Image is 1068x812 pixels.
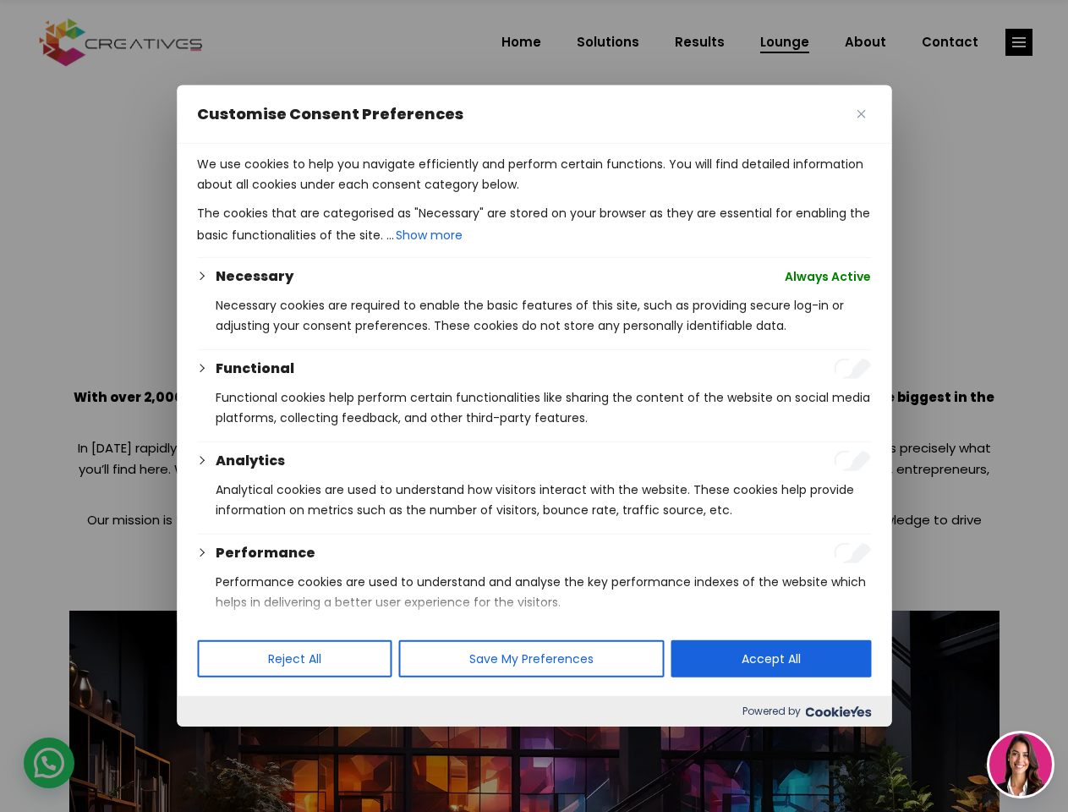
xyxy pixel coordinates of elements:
span: Always Active [785,266,871,287]
button: Save My Preferences [398,640,664,678]
button: Show more [394,223,464,247]
button: Close [851,104,871,124]
input: Enable Functional [834,359,871,379]
input: Enable Performance [834,543,871,563]
div: Powered by [177,696,891,727]
button: Accept All [671,640,871,678]
p: We use cookies to help you navigate efficiently and perform certain functions. You will find deta... [197,154,871,195]
span: Customise Consent Preferences [197,104,463,124]
p: Analytical cookies are used to understand how visitors interact with the website. These cookies h... [216,480,871,520]
p: Functional cookies help perform certain functionalities like sharing the content of the website o... [216,387,871,428]
img: agent [989,733,1052,796]
button: Reject All [197,640,392,678]
p: Necessary cookies are required to enable the basic features of this site, such as providing secur... [216,295,871,336]
button: Analytics [216,451,285,471]
img: Close [857,110,865,118]
button: Performance [216,543,315,563]
img: Cookieyes logo [805,706,871,717]
button: Necessary [216,266,293,287]
input: Enable Analytics [834,451,871,471]
p: The cookies that are categorised as "Necessary" are stored on your browser as they are essential ... [197,203,871,247]
p: Performance cookies are used to understand and analyse the key performance indexes of the website... [216,572,871,612]
button: Functional [216,359,294,379]
div: Customise Consent Preferences [177,85,891,727]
